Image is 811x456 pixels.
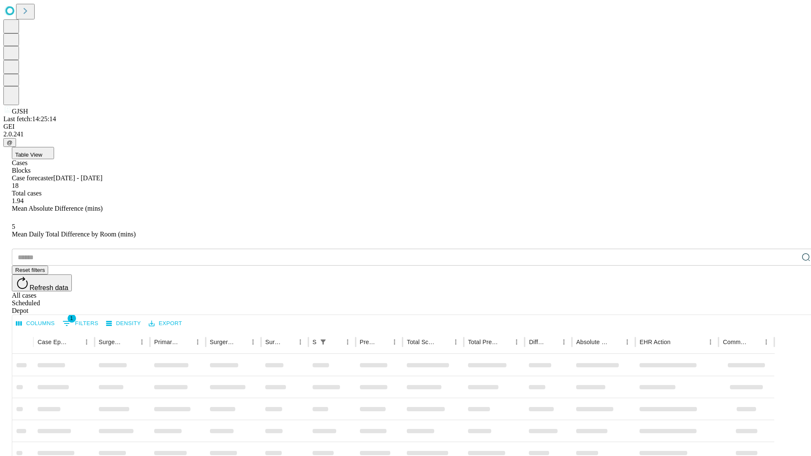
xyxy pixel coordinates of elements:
button: Menu [705,336,716,348]
span: GJSH [12,108,28,115]
span: Table View [15,152,42,158]
span: Total cases [12,190,41,197]
div: Surgery Date [265,339,282,345]
button: Sort [610,336,621,348]
div: Difference [529,339,545,345]
span: 1.94 [12,197,24,204]
button: Sort [438,336,450,348]
span: Mean Daily Total Difference by Room (mins) [12,231,136,238]
div: Total Predicted Duration [468,339,498,345]
div: Case Epic Id [38,339,68,345]
button: Sort [180,336,192,348]
button: Sort [499,336,511,348]
button: Sort [283,336,294,348]
button: Density [104,317,143,330]
div: Scheduled In Room Duration [313,339,316,345]
span: Last fetch: 14:25:14 [3,115,56,122]
button: Refresh data [12,274,72,291]
div: 2.0.241 [3,130,808,138]
button: Select columns [14,317,57,330]
button: Sort [671,336,683,348]
div: Primary Service [154,339,179,345]
button: Sort [330,336,342,348]
span: 5 [12,223,15,230]
button: Menu [81,336,93,348]
span: Refresh data [30,284,68,291]
div: Surgery Name [210,339,234,345]
button: @ [3,138,16,147]
button: Sort [546,336,558,348]
div: Absolute Difference [576,339,609,345]
span: Mean Absolute Difference (mins) [12,205,103,212]
span: 18 [12,182,19,189]
button: Menu [558,336,570,348]
span: Reset filters [15,267,45,273]
div: Predicted In Room Duration [360,339,376,345]
div: EHR Action [640,339,670,345]
div: GEI [3,123,808,130]
button: Sort [124,336,136,348]
button: Table View [12,147,54,159]
span: Case forecaster [12,174,53,182]
button: Menu [294,336,306,348]
div: Surgeon Name [99,339,123,345]
button: Menu [342,336,354,348]
button: Menu [389,336,400,348]
button: Export [147,317,184,330]
span: [DATE] - [DATE] [53,174,102,182]
button: Menu [247,336,259,348]
button: Menu [450,336,462,348]
button: Reset filters [12,266,48,274]
button: Sort [748,336,760,348]
button: Sort [235,336,247,348]
div: Total Scheduled Duration [407,339,437,345]
button: Sort [377,336,389,348]
button: Show filters [60,317,101,330]
span: @ [7,139,13,146]
span: 1 [68,314,76,323]
button: Menu [621,336,633,348]
button: Menu [760,336,772,348]
button: Sort [69,336,81,348]
button: Menu [136,336,148,348]
div: Comments [723,339,747,345]
div: 1 active filter [317,336,329,348]
button: Menu [192,336,204,348]
button: Show filters [317,336,329,348]
button: Menu [511,336,523,348]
